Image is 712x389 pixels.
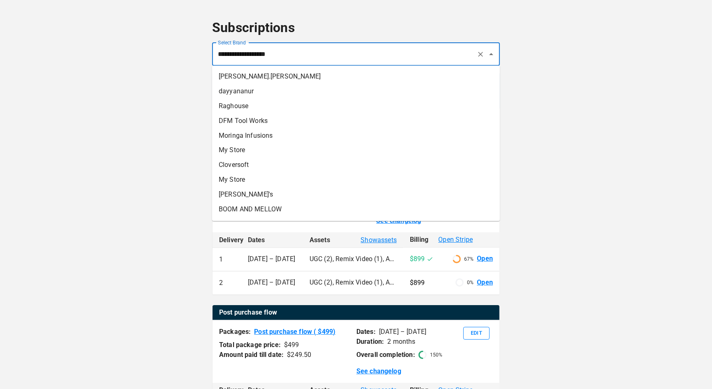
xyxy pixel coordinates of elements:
[212,187,500,202] li: [PERSON_NAME]'s
[254,327,335,337] a: Post purchase flow ( $499)
[410,278,425,288] p: $899
[477,254,493,264] a: Open
[379,327,426,337] p: [DATE] – [DATE]
[212,113,500,128] li: DFM Tool Works
[356,366,401,376] a: See changelog
[310,235,397,245] div: Assets
[219,327,251,337] p: Packages:
[310,255,397,264] p: UGC (2), Remix Video (1), Ad campaign optimisation (2), Image Ad (1)
[430,351,442,359] p: 150 %
[212,202,500,217] li: BOOM AND MELLOW
[241,248,303,271] td: [DATE] – [DATE]
[213,305,499,320] th: Post purchase flow
[361,235,397,245] span: Show assets
[477,278,493,287] a: Open
[356,337,384,347] p: Duration:
[387,337,415,347] p: 2 months
[475,49,486,60] button: Clear
[212,83,500,98] li: dayyananur
[219,255,223,264] p: 1
[464,255,474,263] p: 67 %
[212,172,500,187] li: My Store
[212,98,500,113] li: Raghouse
[241,271,303,294] td: [DATE] – [DATE]
[467,279,474,286] p: 0 %
[356,327,376,337] p: Dates:
[219,350,284,360] p: Amount paid till date:
[438,235,473,245] span: Open Stripe
[212,143,500,157] li: My Store
[212,217,500,232] li: Heckin' Unicorn
[212,20,500,36] h4: Subscriptions
[241,232,303,248] th: Dates
[284,340,299,350] div: $ 499
[403,232,499,248] th: Billing
[356,350,415,360] p: Overall completion:
[213,305,499,320] table: active packages table
[218,39,246,46] label: Select Brand
[213,232,241,248] th: Delivery
[219,340,281,350] p: Total package price:
[219,278,223,288] p: 2
[287,350,311,360] div: $ 249.50
[463,327,490,340] button: Edit
[310,278,397,287] p: UGC (2), Remix Video (1), Ad campaign optimisation (2), Image Ad (1)
[212,157,500,172] li: Cloversoft
[212,128,500,143] li: Moringa Infusions
[212,69,500,83] li: [PERSON_NAME].[PERSON_NAME]
[485,49,497,60] button: Close
[410,254,433,264] p: $899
